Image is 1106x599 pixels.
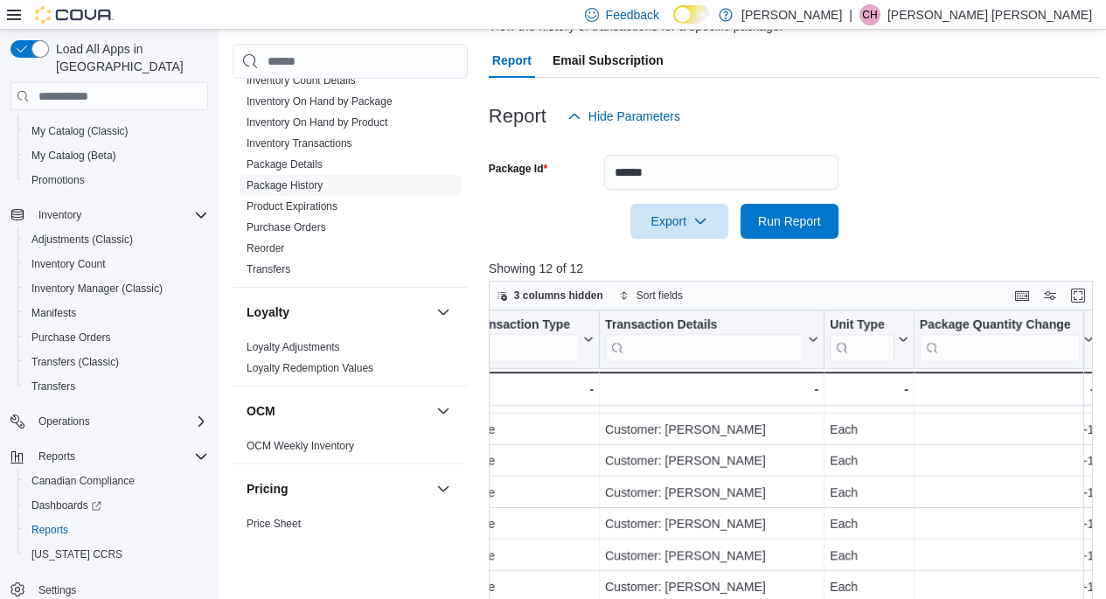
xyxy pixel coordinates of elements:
[830,513,908,534] div: Each
[24,145,208,166] span: My Catalog (Beta)
[17,469,215,493] button: Canadian Compliance
[24,470,142,491] a: Canadian Compliance
[830,317,894,362] div: Unit Type
[605,379,818,400] div: -
[31,474,135,488] span: Canadian Compliance
[31,124,129,138] span: My Catalog (Classic)
[247,178,323,192] span: Package History
[741,4,842,25] p: [PERSON_NAME]
[31,233,133,247] span: Adjustments (Classic)
[24,121,208,142] span: My Catalog (Classic)
[247,340,340,354] span: Loyalty Adjustments
[31,205,88,226] button: Inventory
[31,380,75,394] span: Transfers
[920,513,1095,534] div: -1
[31,282,163,296] span: Inventory Manager (Classic)
[830,317,908,362] button: Unit Type
[247,402,429,420] button: OCM
[470,419,594,440] div: Sale
[31,257,106,271] span: Inventory Count
[920,379,1095,400] div: -
[862,4,877,25] span: CH
[470,317,580,334] div: Transaction Type
[641,204,718,239] span: Export
[31,331,111,345] span: Purchase Orders
[247,116,387,129] a: Inventory On Hand by Product
[17,168,215,192] button: Promotions
[31,446,208,467] span: Reports
[920,419,1095,440] div: -1
[24,519,208,540] span: Reports
[31,547,122,561] span: [US_STATE] CCRS
[859,4,880,25] div: Connor Horvath
[24,327,208,348] span: Purchase Orders
[470,317,580,362] div: Transaction Type
[247,517,301,531] span: Price Sheet
[588,108,680,125] span: Hide Parameters
[830,450,908,471] div: Each
[605,482,818,503] div: Customer: [PERSON_NAME]
[247,480,429,498] button: Pricing
[560,99,687,134] button: Hide Parameters
[3,409,215,434] button: Operations
[470,576,594,597] div: Sale
[605,545,818,566] div: Customer: [PERSON_NAME]
[31,411,208,432] span: Operations
[920,576,1095,597] div: -1
[470,545,594,566] div: Sale
[17,301,215,325] button: Manifests
[24,229,140,250] a: Adjustments (Classic)
[920,545,1095,566] div: -1
[24,352,208,373] span: Transfers (Classic)
[247,241,284,255] span: Reorder
[470,450,594,471] div: Sale
[606,6,659,24] span: Feedback
[247,73,356,87] span: Inventory Count Details
[492,43,532,78] span: Report
[38,208,81,222] span: Inventory
[233,337,468,386] div: Loyalty
[490,285,610,306] button: 3 columns hidden
[489,260,1099,277] p: Showing 12 of 12
[830,419,908,440] div: Each
[612,285,690,306] button: Sort fields
[758,212,821,230] span: Run Report
[17,350,215,374] button: Transfers (Classic)
[24,303,208,324] span: Manifests
[17,374,215,399] button: Transfers
[605,450,818,471] div: Customer: [PERSON_NAME]
[24,495,208,516] span: Dashboards
[920,317,1081,334] div: Package Quantity Change
[605,576,818,597] div: Customer: [PERSON_NAME]
[247,220,326,234] span: Purchase Orders
[247,303,289,321] h3: Loyalty
[247,361,373,375] span: Loyalty Redemption Values
[673,5,710,24] input: Dark Mode
[830,317,894,334] div: Unit Type
[17,119,215,143] button: My Catalog (Classic)
[49,40,208,75] span: Load All Apps in [GEOGRAPHIC_DATA]
[605,317,804,334] div: Transaction Details
[24,170,92,191] a: Promotions
[24,278,208,299] span: Inventory Manager (Classic)
[247,158,323,171] a: Package Details
[24,254,113,275] a: Inventory Count
[920,482,1095,503] div: -1
[247,263,290,275] a: Transfers
[35,6,114,24] img: Cova
[24,519,75,540] a: Reports
[247,199,337,213] span: Product Expirations
[830,482,908,503] div: Each
[830,379,908,400] div: -
[247,94,393,108] span: Inventory On Hand by Package
[887,4,1092,25] p: [PERSON_NAME] [PERSON_NAME]
[247,95,393,108] a: Inventory On Hand by Package
[24,495,108,516] a: Dashboards
[849,4,852,25] p: |
[247,439,354,453] span: OCM Weekly Inventory
[31,149,116,163] span: My Catalog (Beta)
[741,204,838,239] button: Run Report
[38,449,75,463] span: Reports
[31,411,97,432] button: Operations
[605,317,804,362] div: Transaction Details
